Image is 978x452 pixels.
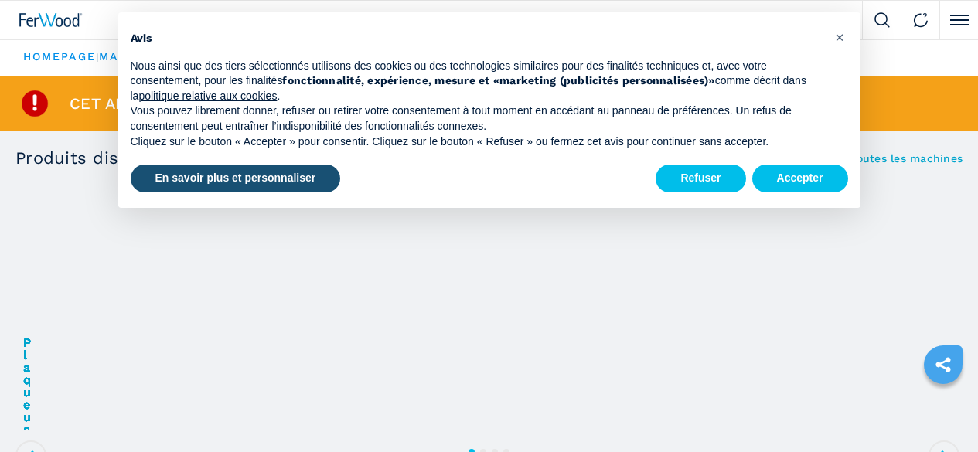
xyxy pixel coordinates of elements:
[828,25,853,49] button: Fermer cet avis
[131,104,823,134] p: Vous pouvez librement donner, refuser ou retirer votre consentement à tout moment en accédant au ...
[70,96,312,111] span: Cet article est déjà vendu
[924,345,963,384] a: sharethis
[19,13,83,27] img: Ferwood
[939,1,978,39] button: Click to toggle menu
[912,382,966,440] iframe: Chat
[96,52,99,63] span: |
[99,50,169,63] a: machines
[23,50,96,63] a: HOMEPAGE
[15,150,421,167] h3: Produits disponibles similaires à l'article vendu
[282,74,714,87] strong: fonctionnalité, expérience, mesure et «marketing (publicités personnalisées)»
[131,59,823,104] p: Nous ainsi que des tiers sélectionnés utilisons des cookies ou des technologies similaires pour d...
[835,28,844,46] span: ×
[850,153,963,164] a: Toutes les machines
[131,165,341,192] button: En savoir plus et personnaliser
[138,90,277,102] a: politique relative aux cookies
[19,88,50,119] img: SoldProduct
[913,12,929,28] img: Contact us
[131,134,823,150] p: Cliquez sur le bouton « Accepter » pour consentir. Cliquez sur le bouton « Refuser » ou fermez ce...
[131,31,823,46] h2: Avis
[752,165,848,192] button: Accepter
[656,165,745,192] button: Refuser
[874,12,890,28] img: Search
